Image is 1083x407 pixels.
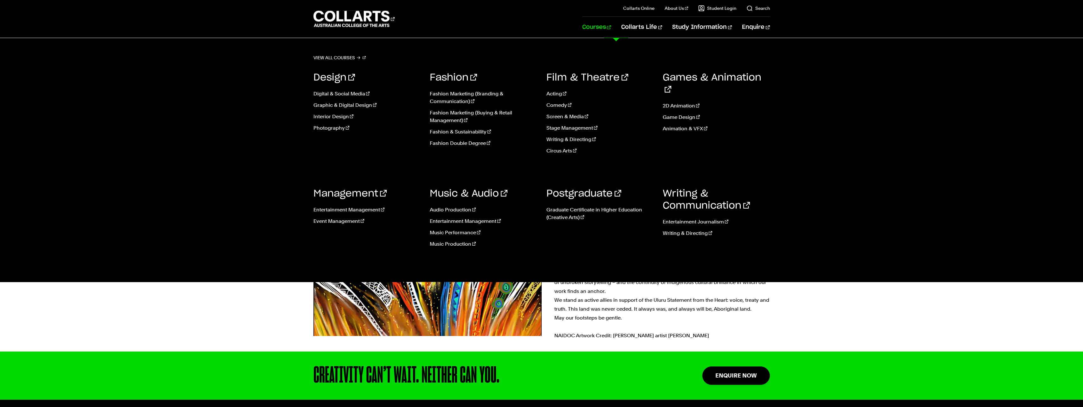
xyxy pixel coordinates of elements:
a: Fashion [430,73,477,82]
a: Collarts Life [621,17,662,38]
a: Writing & Directing [546,136,654,143]
a: Screen & Media [546,113,654,120]
a: Collarts Online [623,5,654,11]
a: Management [313,189,387,198]
a: Writing & Directing [663,229,770,237]
a: Enquire [742,17,770,38]
div: CREATIVITY CAN’T WAIT. NEITHER CAN YOU. [313,364,662,387]
a: Graphic & Digital Design [313,101,421,109]
a: Music Performance [430,229,537,236]
a: Search [746,5,770,11]
a: Games & Animation [663,73,761,94]
a: Design [313,73,355,82]
a: Circus Arts [546,147,654,155]
div: Go to homepage [313,10,395,28]
a: Fashion Marketing (Branding & Communication) [430,90,537,105]
a: Entertainment Journalism [663,218,770,226]
a: Fashion & Sustainability [430,128,537,136]
a: View all courses [313,53,366,62]
a: 2D Animation [663,102,770,110]
a: Digital & Social Media [313,90,421,98]
a: Entertainment Management [430,217,537,225]
a: Music Production [430,240,537,248]
a: Film & Theatre [546,73,628,82]
a: Fashion Marketing (Buying & Retail Management) [430,109,537,124]
a: Writing & Communication [663,189,750,210]
a: Postgraduate [546,189,621,198]
a: Entertainment Management [313,206,421,214]
a: About Us [665,5,688,11]
a: Study Information [672,17,732,38]
a: Photography [313,124,421,132]
a: Audio Production [430,206,537,214]
a: Stage Management [546,124,654,132]
a: Game Design [663,113,770,121]
p: We pay our respects to the custodians and knowledge keepers of the lands we live, learn and work ... [554,225,770,340]
a: Music & Audio [430,189,507,198]
a: Acting [546,90,654,98]
a: Student Login [698,5,736,11]
a: Event Management [313,217,421,225]
a: Interior Design [313,113,421,120]
a: Animation & VFX [663,125,770,132]
a: Graduate Certificate in Higher Education (Creative Arts) [546,206,654,221]
a: Enquire Now [702,366,770,384]
a: Courses [582,17,611,38]
a: Fashion Double Degree [430,139,537,147]
a: Comedy [546,101,654,109]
